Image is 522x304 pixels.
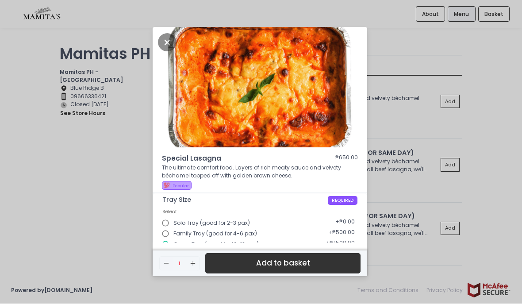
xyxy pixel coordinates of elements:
[162,196,328,204] span: Tray Size
[158,38,177,46] button: Close
[162,208,180,215] span: Select 1
[173,219,250,227] span: Solo Tray (good for 2-3 pax)
[163,182,170,189] span: 💯
[326,226,357,242] div: + ₱500.00
[323,237,357,253] div: + ₱1,500.00
[335,154,358,164] div: ₱650.00
[205,254,361,273] button: Add to basket
[162,154,309,164] span: Special Lasagna
[333,215,357,231] div: + ₱0.00
[162,164,358,180] p: The ultimate comfort food. Layers of rich meaty sauce and velvety béchamel topped off with golden...
[173,230,257,238] span: Family Tray (good for 4-6 pax)
[328,196,357,205] span: REQUIRED
[173,241,259,249] span: Group Tray (good for 10-12 pax)
[153,27,367,148] img: Special Lasagna
[173,183,189,189] span: Popular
